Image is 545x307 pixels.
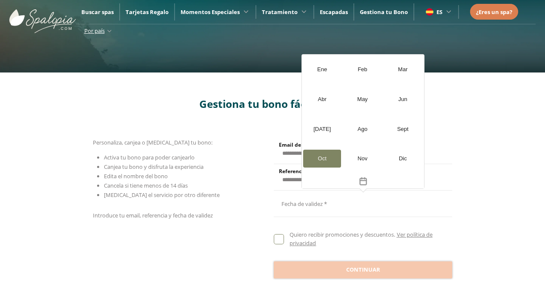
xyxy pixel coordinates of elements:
span: Cancela si tiene menos de 14 días [104,182,188,189]
a: Escapadas [320,8,348,16]
div: Ago [344,120,381,138]
div: Nov [344,150,381,168]
a: ¿Eres un spa? [476,7,512,17]
div: Dic [384,150,422,168]
span: Personaliza, canjea o [MEDICAL_DATA] tu bono: [93,139,212,146]
span: Quiero recibir promociones y descuentos. [290,231,395,238]
span: Activa tu bono para poder canjearlo [104,153,195,161]
span: Continuar [346,266,380,274]
span: Por país [84,27,105,35]
a: Gestiona tu Bono [360,8,408,16]
button: Toggle overlay [302,174,424,188]
a: Buscar spas [81,8,114,16]
img: ImgLogoSpalopia.BvClDcEz.svg [9,1,76,33]
span: ¿Eres un spa? [476,8,512,16]
a: Ver política de privacidad [290,231,432,247]
div: [DATE] [303,120,341,138]
button: Continuar [274,261,452,278]
span: Canjea tu bono y disfruta la experiencia [104,163,204,171]
div: Abr [303,90,341,108]
div: Oct [303,150,341,168]
div: Jun [384,90,422,108]
div: Sept [384,120,422,138]
span: Gestiona tu bono fácilmente [199,97,346,111]
div: May [344,90,381,108]
div: Feb [344,61,381,78]
span: [MEDICAL_DATA] el servicio por otro diferente [104,191,220,199]
div: Ene [303,61,341,78]
span: Edita el nombre del bono [104,172,168,180]
a: Tarjetas Regalo [126,8,169,16]
div: Mar [384,61,422,78]
span: Introduce tu email, referencia y fecha de validez [93,211,213,219]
